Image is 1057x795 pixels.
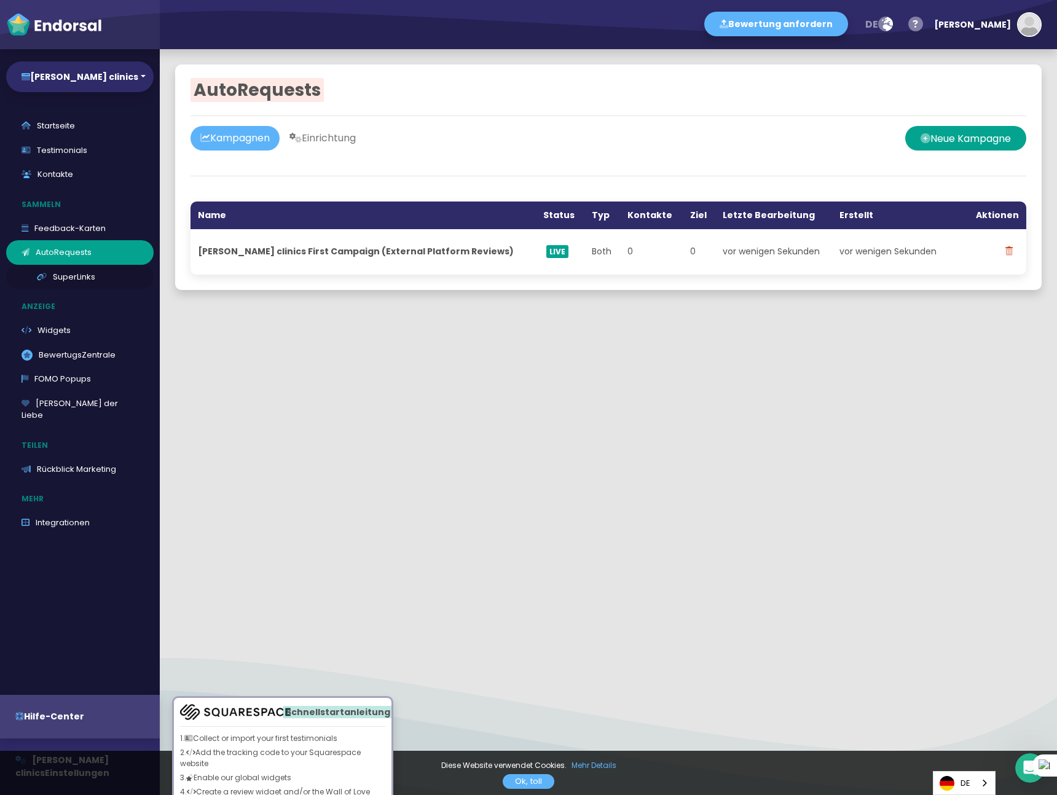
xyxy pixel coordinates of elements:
span: AutoRequests [191,78,324,102]
strong: [PERSON_NAME] clinics First Campaign (External Platform Reviews) [198,245,514,257]
img: default-avatar.jpg [1018,14,1040,36]
a: [PERSON_NAME] der Liebe [6,391,154,428]
img: endorsal-logo-white@2x.png [6,12,102,37]
a: Rückblick Marketing [6,457,154,482]
a: Integrationen [6,511,154,535]
p: Anzeige [6,295,160,318]
a: Kampagnen [191,126,280,151]
a: SuperLinks [6,265,154,289]
button: de [857,12,900,37]
span: Diese Website verwendet Cookies. [441,760,567,770]
a: Feedback-Karten [6,216,154,241]
a: Startseite [6,114,154,138]
iframe: Intercom live chat [1015,753,1045,783]
a: BewertugsZentrale [6,343,154,367]
p: 1. Collect or import your first testimonials [180,733,385,744]
aside: Language selected: Deutsch [933,771,996,795]
th: Name [191,202,536,229]
button: [PERSON_NAME] [928,6,1042,43]
span: de [865,17,878,31]
td: vor wenigen Sekunden [832,229,949,275]
a: AutoRequests [6,240,154,265]
th: Status [536,202,584,229]
th: Aktionen [949,202,1026,229]
a: Einrichtung [280,126,366,151]
th: Typ [584,202,621,229]
p: 2. Add the tracking code to your Squarespace website [180,747,385,769]
button: [PERSON_NAME] clinics [6,61,154,92]
a: Testimonials [6,138,154,163]
img: squarespace.com-logo.png [180,704,291,720]
th: Ziel [683,202,715,229]
th: Letzte Bearbeitung [715,202,832,229]
a: Ok, toll [503,774,554,789]
div: [PERSON_NAME] [934,6,1011,43]
td: vor wenigen Sekunden [715,229,832,275]
p: Teilen [6,434,160,457]
p: 3. Enable our global widgets [180,772,385,783]
button: Bewertung anfordern [704,12,848,36]
a: DE [933,772,995,794]
span: LIVE [546,245,568,258]
div: Language [933,771,996,795]
span: Schnellstartanleitung [283,706,393,718]
p: Mehr [6,487,160,511]
p: Sammeln [6,193,160,216]
th: Erstellt [832,202,949,229]
td: 0 [683,229,715,275]
a: Kontakte [6,162,154,187]
a: Widgets [6,318,154,343]
td: Both [584,229,621,275]
td: 0 [620,229,682,275]
a: Mehr Details [572,760,616,772]
button: Neue Kampagne [905,126,1026,151]
a: FOMO Popups [6,367,154,391]
th: Kontakte [620,202,682,229]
